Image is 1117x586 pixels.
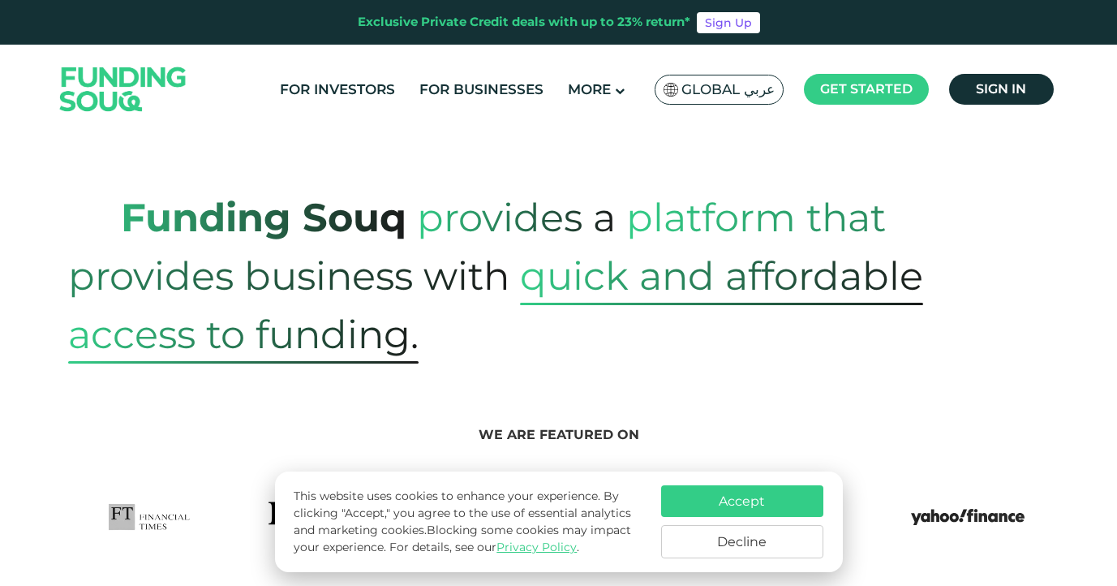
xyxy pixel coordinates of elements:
img: Forbes Logo [269,502,358,532]
button: Accept [661,485,823,517]
div: Exclusive Private Credit deals with up to 23% return* [358,13,690,32]
span: Blocking some cookies may impact your experience. [294,523,631,554]
a: For Investors [276,76,399,103]
img: Logo [44,48,203,130]
span: Get started [820,81,913,97]
span: access to funding. [68,305,419,364]
button: Decline [661,525,823,558]
a: Privacy Policy [496,540,577,554]
span: quick and affordable [520,247,923,305]
span: More [568,81,611,97]
p: This website uses cookies to enhance your experience. By clicking "Accept," you agree to the use ... [294,488,644,556]
span: platform that provides business with [68,178,886,316]
img: SA Flag [664,83,678,97]
a: Sign Up [697,12,760,33]
span: We are featured on [479,427,639,442]
a: Sign in [949,74,1054,105]
span: Global عربي [681,80,775,99]
a: For Businesses [415,76,548,103]
span: Sign in [976,81,1026,97]
img: Yahoo Finance Logo [911,502,1025,532]
strong: Funding Souq [121,194,406,241]
span: For details, see our . [389,540,579,554]
img: FTLogo Logo [109,502,191,532]
span: provides a [417,178,616,257]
